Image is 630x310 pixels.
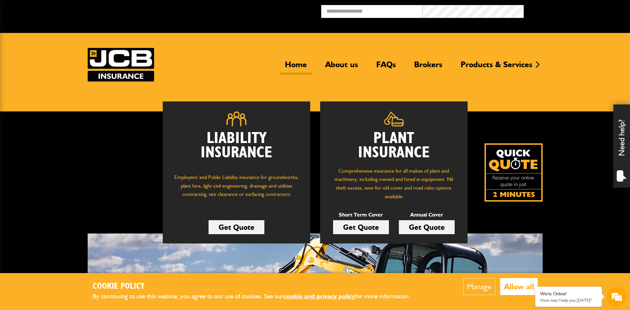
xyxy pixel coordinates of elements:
p: Employers' and Public Liability insurance for groundworks, plant hire, light civil engineering, d... [173,173,300,205]
div: Need help? [613,104,630,188]
p: Annual Cover [399,211,455,219]
p: Comprehensive insurance for all makes of plant and machinery, including owned and hired in equipm... [330,167,458,201]
a: Home [280,60,312,75]
h2: Plant Insurance [330,131,458,160]
a: Brokers [409,60,447,75]
a: Get your insurance quote isn just 2-minutes [485,143,543,202]
img: Quick Quote [485,143,543,202]
button: Broker Login [524,5,625,15]
a: Get Quote [333,220,389,234]
img: JCB Insurance Services logo [88,48,154,81]
a: Products & Services [456,60,537,75]
a: FAQs [371,60,401,75]
h2: Cookie Policy [93,281,421,292]
p: By continuing to use this website, you agree to our use of cookies. See our for more information. [93,291,421,302]
a: About us [320,60,363,75]
h2: Liability Insurance [173,131,300,167]
p: How may I help you today? [540,298,597,303]
button: Allow all [500,278,538,295]
button: Manage [463,278,495,295]
a: Get Quote [209,220,264,234]
p: Short Term Cover [333,211,389,219]
a: Get Quote [399,220,455,234]
a: cookie and privacy policy [284,292,355,300]
a: JCB Insurance Services [88,48,154,81]
div: We're Online! [540,291,597,297]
